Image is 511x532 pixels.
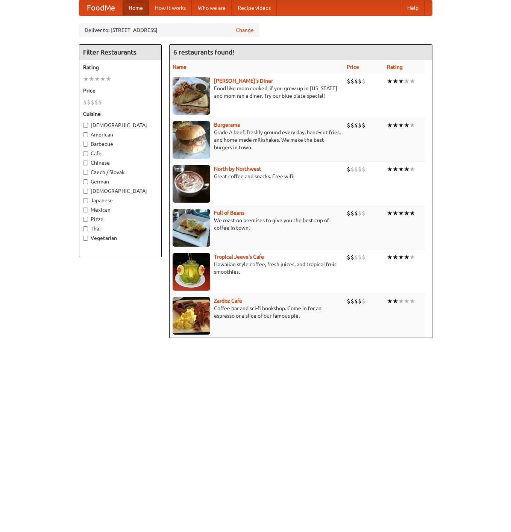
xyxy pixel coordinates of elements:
[409,77,415,85] li: ★
[173,305,341,320] p: Coffee bar and sci-fi bookshop. Come in for an espresso or a slice of our famous pie.
[347,297,350,305] li: $
[358,297,362,305] li: $
[362,121,365,129] li: $
[83,170,88,175] input: Czech / Slovak
[83,178,158,185] label: German
[404,77,409,85] li: ★
[404,253,409,261] li: ★
[404,297,409,305] li: ★
[393,253,398,261] li: ★
[106,75,111,83] li: ★
[214,122,240,128] a: Burgerama
[404,121,409,129] li: ★
[173,297,210,335] img: zardoz.jpg
[358,121,362,129] li: $
[173,49,234,56] ng-pluralize: 6 restaurants found!
[350,121,354,129] li: $
[123,0,149,15] a: Home
[409,297,415,305] li: ★
[83,142,88,147] input: Barbecue
[354,121,358,129] li: $
[173,121,210,159] img: burgerama.jpg
[393,77,398,85] li: ★
[347,209,350,217] li: $
[173,253,210,291] img: jeeves.jpg
[236,26,254,34] a: Change
[83,215,158,223] label: Pizza
[387,64,403,70] a: Rating
[393,121,398,129] li: ★
[91,98,94,106] li: $
[354,165,358,173] li: $
[83,132,88,137] input: American
[350,297,354,305] li: $
[98,98,102,106] li: $
[214,254,264,260] a: Tropical Jeeve's Cafe
[83,87,158,94] h5: Price
[173,261,341,276] p: Hawaiian style coffee, fresh juices, and tropical fruit smoothies.
[358,209,362,217] li: $
[83,226,88,231] input: Thai
[358,165,362,173] li: $
[173,64,187,70] a: Name
[83,179,88,184] input: German
[350,165,354,173] li: $
[79,0,123,15] a: FoodMe
[83,131,158,138] label: American
[214,298,242,304] a: Zardoz Cafe
[347,253,350,261] li: $
[362,253,365,261] li: $
[398,121,404,129] li: ★
[387,165,393,173] li: ★
[83,168,158,176] label: Czech / Slovak
[347,64,359,70] a: Price
[387,121,393,129] li: ★
[362,77,365,85] li: $
[387,209,393,217] li: ★
[173,165,210,203] img: north.jpg
[173,217,341,232] p: We roast on premises to give you the best cup of coffee in town.
[83,225,158,232] label: Thai
[173,85,341,100] p: Food like mom cooked, if you grew up in [US_STATE] and mom ran a diner. Try our blue plate special!
[358,77,362,85] li: $
[173,173,341,180] p: Great coffee and snacks. Free wifi.
[214,210,244,216] a: Full of Beans
[362,165,365,173] li: $
[354,209,358,217] li: $
[401,0,425,15] a: Help
[83,217,88,222] input: Pizza
[83,159,158,167] label: Chinese
[362,297,365,305] li: $
[83,198,88,203] input: Japanese
[214,78,273,84] a: [PERSON_NAME]'s Diner
[100,75,106,83] li: ★
[89,75,94,83] li: ★
[409,165,415,173] li: ★
[83,151,88,156] input: Cafe
[83,197,158,204] label: Japanese
[83,150,158,157] label: Cafe
[354,297,358,305] li: $
[83,236,88,241] input: Vegetarian
[214,166,261,172] b: North by Northwest
[350,209,354,217] li: $
[404,165,409,173] li: ★
[232,0,277,15] a: Recipe videos
[83,123,88,128] input: [DEMOGRAPHIC_DATA]
[83,140,158,148] label: Barbecue
[404,209,409,217] li: ★
[350,77,354,85] li: $
[83,161,88,165] input: Chinese
[83,234,158,242] label: Vegetarian
[393,297,398,305] li: ★
[354,253,358,261] li: $
[83,110,158,118] h5: Cuisine
[347,77,350,85] li: $
[387,253,393,261] li: ★
[83,64,158,71] h5: Rating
